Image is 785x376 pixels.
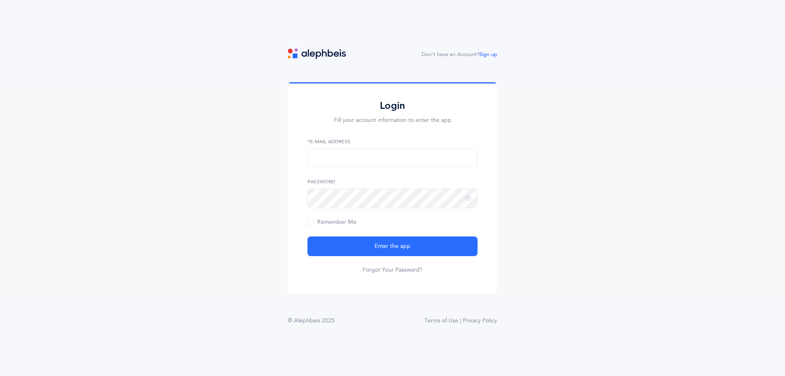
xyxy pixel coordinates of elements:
a: Forgot Your Password? [363,266,422,274]
span: Remember Me [307,219,357,225]
div: © Alephbeis 2025 [288,317,335,325]
h2: Login [307,99,478,112]
label: Password [307,178,478,185]
button: Enter the app [307,236,478,256]
img: logo.svg [288,49,346,59]
a: Terms of Use | Privacy Policy [424,317,497,325]
label: *E-Mail Address [307,138,478,145]
a: Sign up [479,52,497,57]
p: Fill your account information to enter the app [307,116,478,125]
span: Enter the app [375,242,410,251]
div: Don't have an Account? [422,51,497,59]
